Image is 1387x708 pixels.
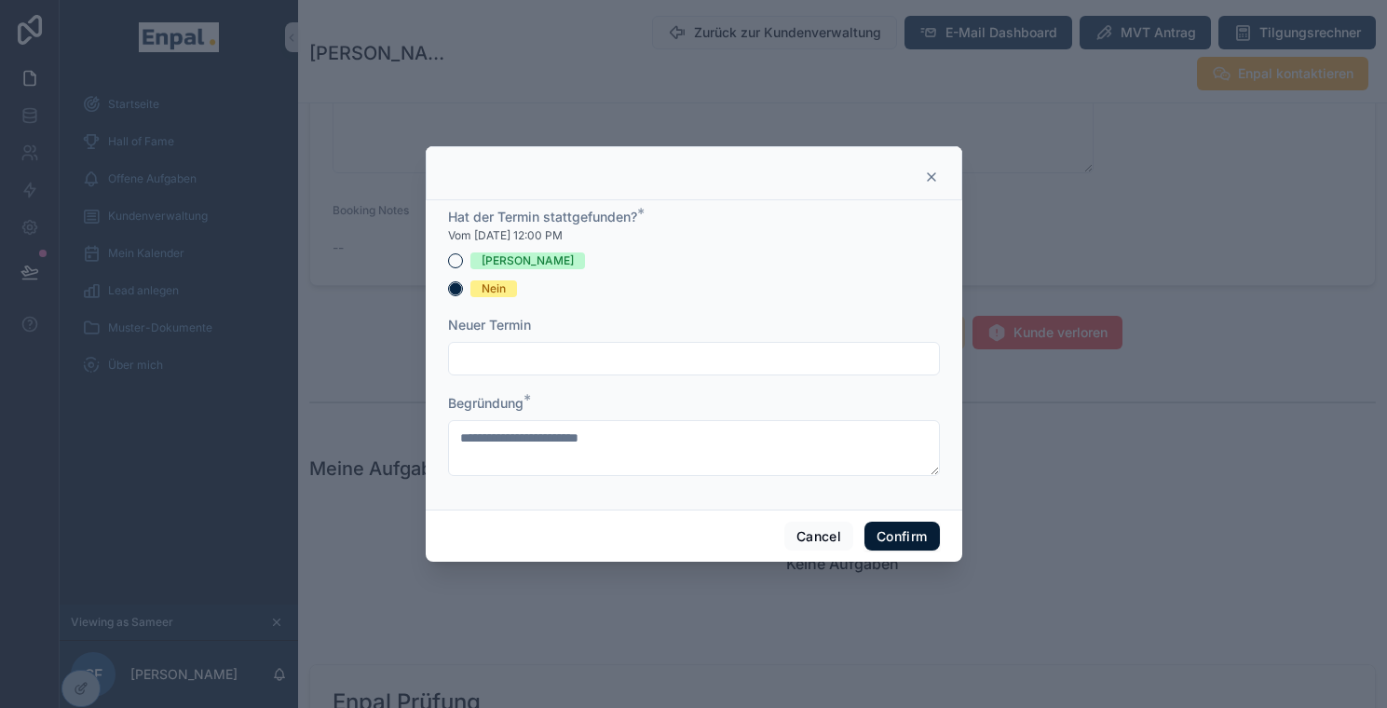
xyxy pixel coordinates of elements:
[784,522,853,551] button: Cancel
[448,209,637,225] span: Hat der Termin stattgefunden?
[448,317,531,333] span: Neuer Termin
[448,395,524,411] span: Begründung
[448,228,563,243] span: Vom [DATE] 12:00 PM
[864,522,939,551] button: Confirm
[482,252,574,269] div: [PERSON_NAME]
[482,280,506,297] div: Nein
